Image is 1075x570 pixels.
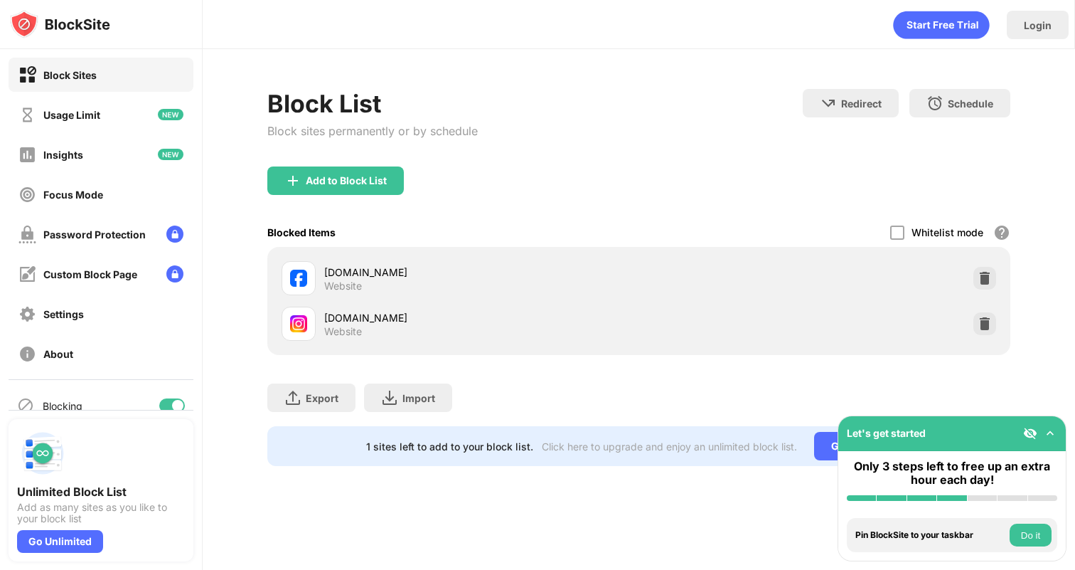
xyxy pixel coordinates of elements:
div: Password Protection [43,228,146,241]
div: Go Unlimited [17,530,103,553]
div: animation [893,11,990,39]
div: Block List [267,89,478,118]
div: Let's get started [847,427,926,439]
div: Import [402,392,435,404]
div: Block Sites [43,69,97,81]
img: new-icon.svg [158,109,183,120]
div: Usage Limit [43,109,100,121]
img: push-block-list.svg [17,428,68,479]
img: block-on.svg [18,66,36,84]
img: favicons [290,315,307,332]
img: new-icon.svg [158,149,183,160]
button: Do it [1010,524,1052,547]
div: Export [306,392,338,404]
div: Login [1024,19,1052,31]
div: Go Unlimited [814,432,911,460]
div: Add as many sites as you like to your block list [17,502,185,524]
img: about-off.svg [18,345,36,363]
div: Insights [43,149,83,161]
div: Unlimited Block List [17,485,185,499]
img: insights-off.svg [18,146,36,164]
img: lock-menu.svg [166,226,183,243]
div: Only 3 steps left to free up an extra hour each day! [847,460,1057,487]
img: omni-setup-toggle.svg [1043,426,1057,440]
div: Custom Block Page [43,268,137,280]
div: About [43,348,73,360]
div: Pin BlockSite to your taskbar [855,530,1006,540]
div: Whitelist mode [911,226,983,238]
img: blocking-icon.svg [17,397,34,414]
div: 1 sites left to add to your block list. [366,440,533,453]
div: Schedule [948,97,993,110]
img: time-usage-off.svg [18,106,36,124]
div: Click here to upgrade and enjoy an unlimited block list. [542,440,797,453]
img: customize-block-page-off.svg [18,265,36,283]
div: Blocking [43,400,82,412]
div: Redirect [841,97,882,110]
div: Website [324,325,362,338]
img: password-protection-off.svg [18,226,36,243]
img: settings-off.svg [18,305,36,323]
div: Add to Block List [306,175,387,186]
img: logo-blocksite.svg [10,10,110,38]
img: lock-menu.svg [166,265,183,283]
div: Block sites permanently or by schedule [267,124,478,138]
div: Settings [43,308,84,320]
div: Blocked Items [267,226,336,238]
img: eye-not-visible.svg [1023,426,1037,440]
img: favicons [290,270,307,287]
div: [DOMAIN_NAME] [324,265,639,280]
img: focus-off.svg [18,186,36,204]
div: Website [324,280,362,292]
div: Focus Mode [43,189,103,201]
div: [DOMAIN_NAME] [324,310,639,325]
